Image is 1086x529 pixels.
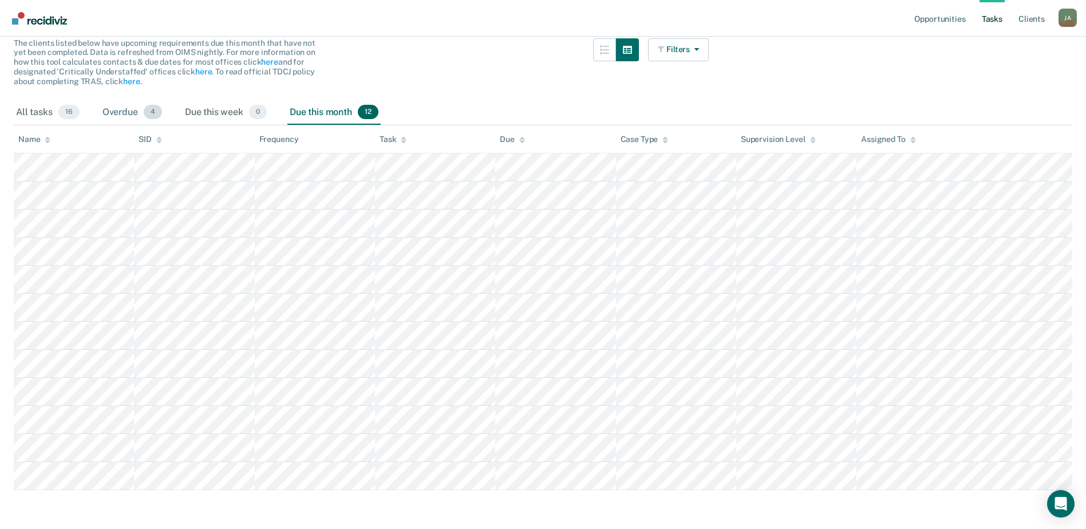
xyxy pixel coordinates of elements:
a: here [123,77,140,86]
div: Open Intercom Messenger [1047,490,1075,518]
span: 16 [58,105,80,120]
div: Supervision Level [741,135,816,144]
div: Frequency [259,135,299,144]
span: 12 [358,105,378,120]
div: Due this month12 [287,100,381,125]
a: here [261,57,278,66]
span: 0 [249,105,267,120]
button: Filters [648,38,709,61]
div: Name [18,135,50,144]
div: Task [380,135,406,144]
div: Due [500,135,525,144]
div: Assigned To [861,135,915,144]
div: All tasks16 [14,100,82,125]
button: Profile dropdown button [1059,9,1077,27]
div: Overdue4 [100,100,164,125]
img: Recidiviz [12,12,67,25]
div: Due this week0 [183,100,269,125]
div: Case Type [621,135,669,144]
span: The clients listed below have upcoming requirements due this month that have not yet been complet... [14,38,315,86]
div: SID [139,135,162,144]
a: here [195,67,212,76]
span: 4 [144,105,162,120]
div: J A [1059,9,1077,27]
